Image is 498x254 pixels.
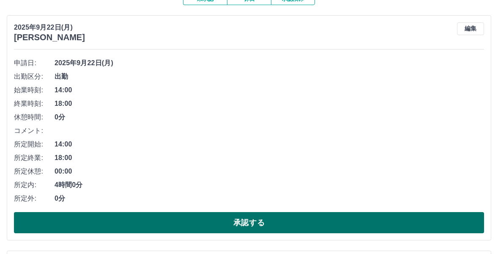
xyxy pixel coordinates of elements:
button: 編集 [457,22,484,35]
span: 休憩時間: [14,112,55,122]
span: 14:00 [55,139,484,149]
span: 4時間0分 [55,180,484,190]
span: 00:00 [55,166,484,177]
span: 終業時刻: [14,99,55,109]
span: 所定終業: [14,153,55,163]
button: 承認する [14,212,484,233]
span: 2025年9月22日(月) [55,58,484,68]
span: 所定外: [14,193,55,204]
span: 申請日: [14,58,55,68]
span: 出勤区分: [14,72,55,82]
span: 所定内: [14,180,55,190]
h3: [PERSON_NAME] [14,33,85,42]
span: 所定休憩: [14,166,55,177]
p: 2025年9月22日(月) [14,22,85,33]
span: 18:00 [55,99,484,109]
span: 始業時刻: [14,85,55,95]
span: 14:00 [55,85,484,95]
span: コメント: [14,126,55,136]
span: 0分 [55,112,484,122]
span: 0分 [55,193,484,204]
span: 18:00 [55,153,484,163]
span: 所定開始: [14,139,55,149]
span: 出勤 [55,72,484,82]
